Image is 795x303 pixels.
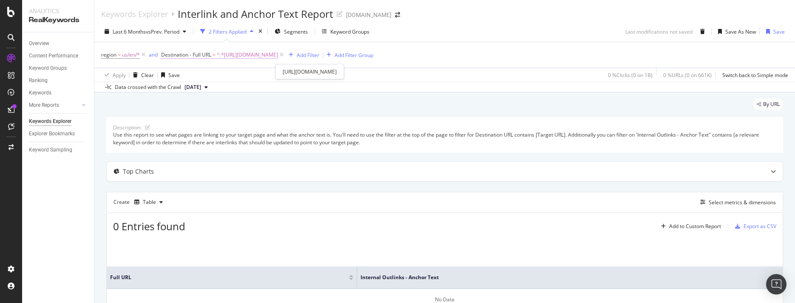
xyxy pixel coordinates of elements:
div: Last modifications not saved [625,28,693,35]
button: Select metrics & dimensions [697,197,776,207]
div: 0 % Clicks ( 0 on 1B ) [608,71,653,79]
a: Keywords Explorer [29,117,88,126]
div: Add Filter Group [335,51,373,59]
button: Last 6 MonthsvsPrev. Period [101,25,190,38]
button: Export as CSV [732,220,776,233]
button: Clear [130,68,154,82]
div: Keywords [29,89,51,97]
button: [DATE] [181,82,211,92]
div: legacy label [753,98,783,110]
a: Ranking [29,76,88,85]
div: [DOMAIN_NAME] [346,11,392,19]
div: Keywords Explorer [29,117,71,126]
span: region [101,51,116,58]
span: Last 6 Months [113,28,146,35]
button: Segments [271,25,311,38]
div: Create [114,195,166,209]
span: = [213,51,216,58]
div: Keyword Groups [29,64,67,73]
button: Save As New [715,25,756,38]
div: More Reports [29,101,59,110]
span: Full URL [110,274,336,281]
div: Open Intercom Messenger [766,274,786,294]
div: Table [143,200,156,205]
div: [URL][DOMAIN_NAME] [275,64,344,79]
div: Content Performance [29,51,78,60]
span: Segments [284,28,308,35]
div: Keyword Sampling [29,146,72,154]
div: Description: [113,124,142,131]
div: Save [168,71,180,79]
span: Internal Outlinks - Anchor Text [361,274,762,281]
a: Keyword Sampling [29,146,88,154]
div: Apply [113,71,126,79]
div: Clear [141,71,154,79]
div: Export as CSV [744,223,776,230]
span: 0 Entries found [113,219,185,233]
button: Save [763,25,785,38]
span: 2025 Jun. 24th [185,83,201,91]
span: Destination - Full URL [161,51,211,58]
div: Save As New [725,28,756,35]
button: Add to Custom Report [658,220,721,233]
div: Data crossed with the Crawl [115,83,181,91]
div: 2 Filters Applied [209,28,247,35]
a: Overview [29,39,88,48]
div: Analytics [29,7,87,15]
button: 2 Filters Applied [197,25,257,38]
div: Keyword Groups [330,28,369,35]
span: By URL [763,102,780,107]
div: and [149,51,158,58]
button: Add Filter Group [323,50,373,60]
span: = [118,51,121,58]
div: Top Charts [123,167,154,176]
div: Switch back to Simple mode [722,71,788,79]
button: Switch back to Simple mode [719,68,788,82]
a: Keywords Explorer [101,9,168,19]
button: Table [131,195,166,209]
div: Add Filter [297,51,319,59]
div: 0 % URLs ( 0 on 661K ) [663,71,712,79]
span: us/en/* [122,49,140,61]
div: Explorer Bookmarks [29,129,75,138]
button: Keyword Groups [318,25,373,38]
button: Save [158,68,180,82]
a: Explorer Bookmarks [29,129,88,138]
a: Content Performance [29,51,88,60]
span: vs Prev. Period [146,28,179,35]
button: Apply [101,68,126,82]
div: Save [773,28,785,35]
div: Overview [29,39,49,48]
span: ^.*[URL][DOMAIN_NAME] [217,49,278,61]
a: Keywords [29,89,88,97]
div: Interlink and Anchor Text Report [178,7,333,21]
a: Keyword Groups [29,64,88,73]
button: Add Filter [285,50,319,60]
div: times [257,27,264,36]
div: Add to Custom Report [669,224,721,229]
div: Use this report to see what pages are linking to your target page and what the anchor text is. Yo... [113,131,776,146]
button: and [149,51,158,59]
div: arrow-right-arrow-left [395,12,400,18]
a: More Reports [29,101,79,110]
div: Select metrics & dimensions [709,199,776,206]
div: RealKeywords [29,15,87,25]
div: Ranking [29,76,48,85]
